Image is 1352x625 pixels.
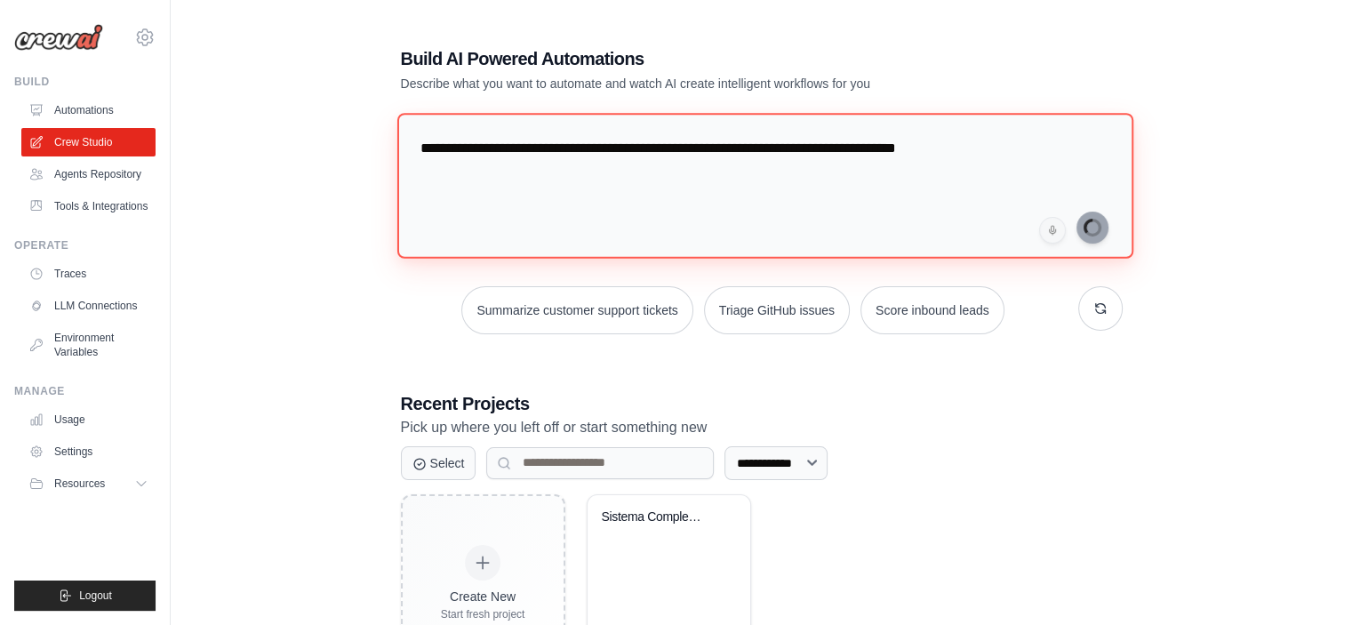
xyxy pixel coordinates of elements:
div: Build [14,75,156,89]
button: Select [401,446,476,480]
a: Usage [21,405,156,434]
a: Tools & Integrations [21,192,156,220]
p: Pick up where you left off or start something new [401,416,1123,439]
a: Environment Variables [21,324,156,366]
button: Click to speak your automation idea [1039,217,1066,244]
button: Score inbound leads [860,286,1004,334]
button: Logout [14,581,156,611]
div: Start fresh project [441,607,525,621]
div: Operate [14,238,156,252]
button: Summarize customer support tickets [461,286,692,334]
p: Describe what you want to automate and watch AI create intelligent workflows for you [401,75,998,92]
div: Create New [441,588,525,605]
img: Logo [14,24,103,51]
button: Get new suggestions [1078,286,1123,331]
a: LLM Connections [21,292,156,320]
button: Resources [21,469,156,498]
div: Sistema Completo de Gestao de Vendas [602,509,709,525]
div: Manage [14,384,156,398]
a: Settings [21,437,156,466]
span: Logout [79,589,112,603]
a: Agents Repository [21,160,156,188]
h1: Build AI Powered Automations [401,46,998,71]
a: Traces [21,260,156,288]
span: Resources [54,477,105,491]
h3: Recent Projects [401,391,1123,416]
a: Crew Studio [21,128,156,156]
a: Automations [21,96,156,124]
button: Triage GitHub issues [704,286,850,334]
